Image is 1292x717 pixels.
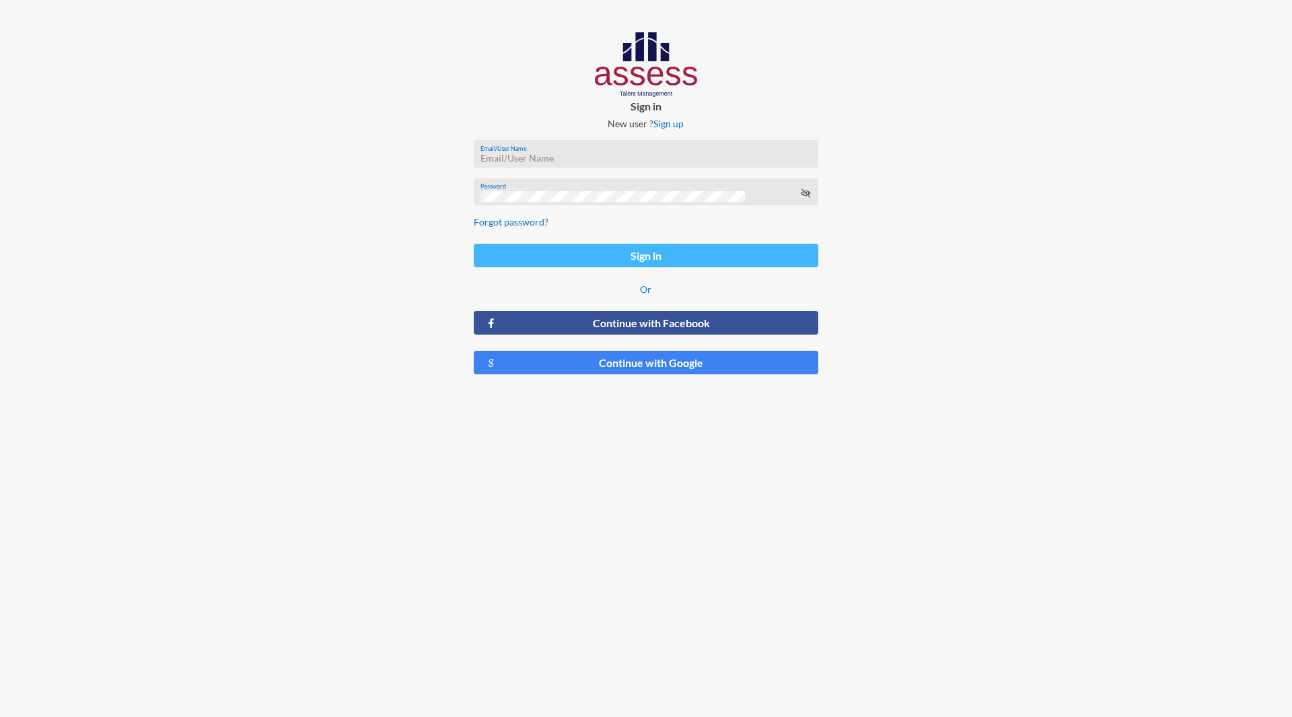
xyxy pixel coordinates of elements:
p: Or [474,283,818,295]
img: AssessLogoo.svg [595,32,698,97]
input: Email/User Name [480,153,811,164]
button: Continue with Facebook [474,311,818,335]
p: New user ? [463,118,829,129]
a: Sign up [653,118,684,129]
button: Continue with Google [474,351,818,374]
p: Sign in [463,100,829,112]
a: Forgot password? [474,216,548,228]
button: Sign in [474,244,818,267]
